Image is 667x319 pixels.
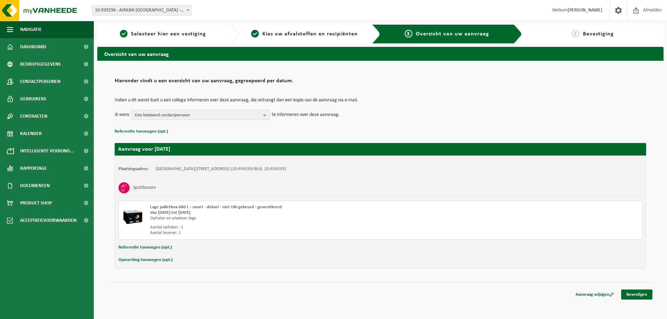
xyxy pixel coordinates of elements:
[20,160,47,177] span: Rapportage
[92,6,191,15] span: 10-939296 - AIRKAN NV - OUDENAARDE
[572,30,579,37] span: 4
[118,243,172,252] button: Referentie toevoegen (opt.)
[150,210,190,215] strong: Van [DATE] tot [DATE]
[150,225,408,230] div: Aantal ophalen : 1
[122,204,143,225] img: PB-LB-0680-HPE-BK-11.png
[262,31,358,37] span: Kies uw afvalstoffen en recipiënten
[3,304,116,319] iframe: chat widget
[133,182,156,193] h3: Spuitbussen
[405,30,412,37] span: 3
[242,30,367,38] a: 2Kies uw afvalstoffen en recipiënten
[20,90,46,108] span: Gebruikers
[150,230,408,236] div: Aantal leveren: 1
[115,98,646,103] p: Indien u dit wenst kunt u een collega informeren over deze aanvraag, die ontvangt dan een kopie v...
[20,108,47,125] span: Contracten
[621,289,652,300] a: Bevestigen
[150,205,282,209] span: Lage palletbox 680 L - zwart - deksel - niet UN-gekeurd - geventileerd
[118,167,149,171] strong: Plaatsingsadres:
[583,31,614,37] span: Bevestiging
[20,21,42,38] span: Navigatie
[92,5,192,16] span: 10-939296 - AIRKAN NV - OUDENAARDE
[118,255,173,265] button: Opmerking toevoegen (opt.)
[20,125,42,142] span: Kalender
[20,194,52,212] span: Product Shop
[568,8,602,13] strong: [PERSON_NAME]
[156,166,286,172] td: [GEOGRAPHIC_DATA][STREET_ADDRESS] (10-939293/BUS, 10-939293)
[20,142,74,160] span: Intelligente verbond...
[115,110,129,120] p: Ik wens
[97,47,664,60] h2: Overzicht van uw aanvraag
[20,56,61,73] span: Bedrijfsgegevens
[272,110,340,120] p: te informeren over deze aanvraag.
[135,110,261,120] span: Kies bestaand contactpersoon
[20,177,50,194] span: Documenten
[20,212,76,229] span: Acceptatievoorwaarden
[570,289,619,300] a: Aanvraag wijzigen
[115,78,646,87] h2: Hieronder vindt u een overzicht van uw aanvraag, gegroepeerd per datum.
[115,127,168,136] button: Referentie toevoegen (opt.)
[120,30,127,37] span: 1
[118,146,170,152] strong: Aanvraag voor [DATE]
[251,30,259,37] span: 2
[101,30,225,38] a: 1Selecteer hier een vestiging
[150,216,408,221] div: Ophalen en plaatsen lege
[131,31,206,37] span: Selecteer hier een vestiging
[20,38,46,56] span: Dashboard
[131,110,270,120] button: Kies bestaand contactpersoon
[416,31,489,37] span: Overzicht van uw aanvraag
[20,73,60,90] span: Contactpersonen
